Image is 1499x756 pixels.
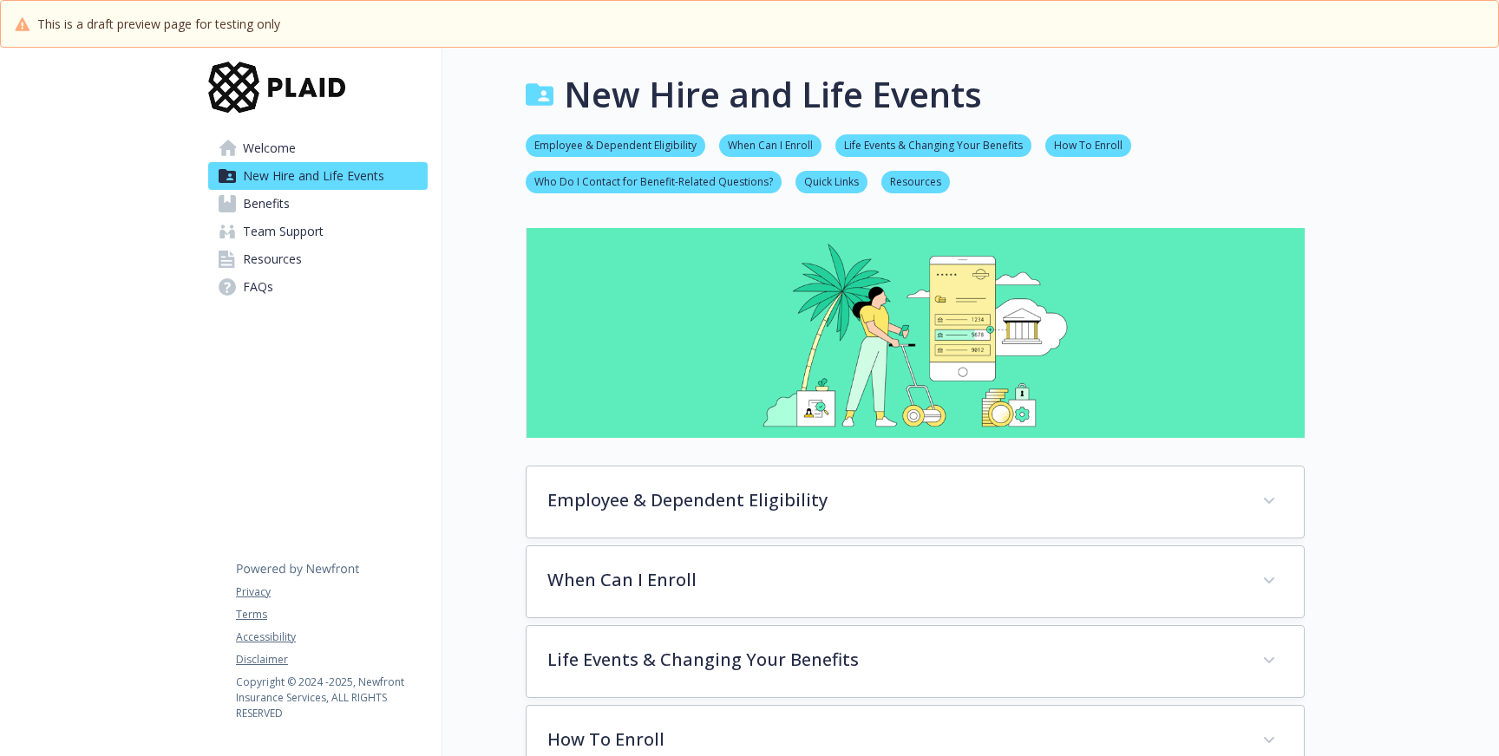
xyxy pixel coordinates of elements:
a: How To Enroll [1045,136,1131,153]
p: Employee & Dependent Eligibility [547,487,1241,513]
a: New Hire and Life Events [208,162,428,190]
a: Benefits [208,190,428,218]
a: Privacy [236,584,427,600]
a: Quick Links [795,173,867,189]
span: Benefits [243,190,290,218]
a: Who Do I Contact for Benefit-Related Questions? [526,173,782,189]
a: Resources [208,245,428,273]
p: When Can I Enroll [547,567,1241,593]
span: New Hire and Life Events [243,162,384,190]
span: Resources [243,245,302,273]
p: Life Events & Changing Your Benefits [547,647,1241,673]
p: Copyright © 2024 - 2025 , Newfront Insurance Services, ALL RIGHTS RESERVED [236,675,427,721]
a: Disclaimer [236,652,427,668]
a: Accessibility [236,629,427,645]
a: Life Events & Changing Your Benefits [835,136,1031,153]
a: When Can I Enroll [719,136,822,153]
span: Team Support [243,218,324,245]
img: new hire page banner [526,228,1305,438]
span: Welcome [243,134,296,162]
p: How To Enroll [547,727,1241,753]
div: Life Events & Changing Your Benefits [527,626,1304,697]
a: Terms [236,607,427,622]
div: Employee & Dependent Eligibility [527,466,1304,538]
h1: New Hire and Life Events [564,68,982,121]
a: FAQs [208,273,428,301]
a: Employee & Dependent Eligibility [526,136,705,153]
a: Welcome [208,134,428,162]
div: When Can I Enroll [527,546,1304,617]
a: Resources [881,173,950,189]
a: Team Support [208,218,428,245]
span: This is a draft preview page for testing only [37,15,280,33]
span: FAQs [243,273,273,301]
